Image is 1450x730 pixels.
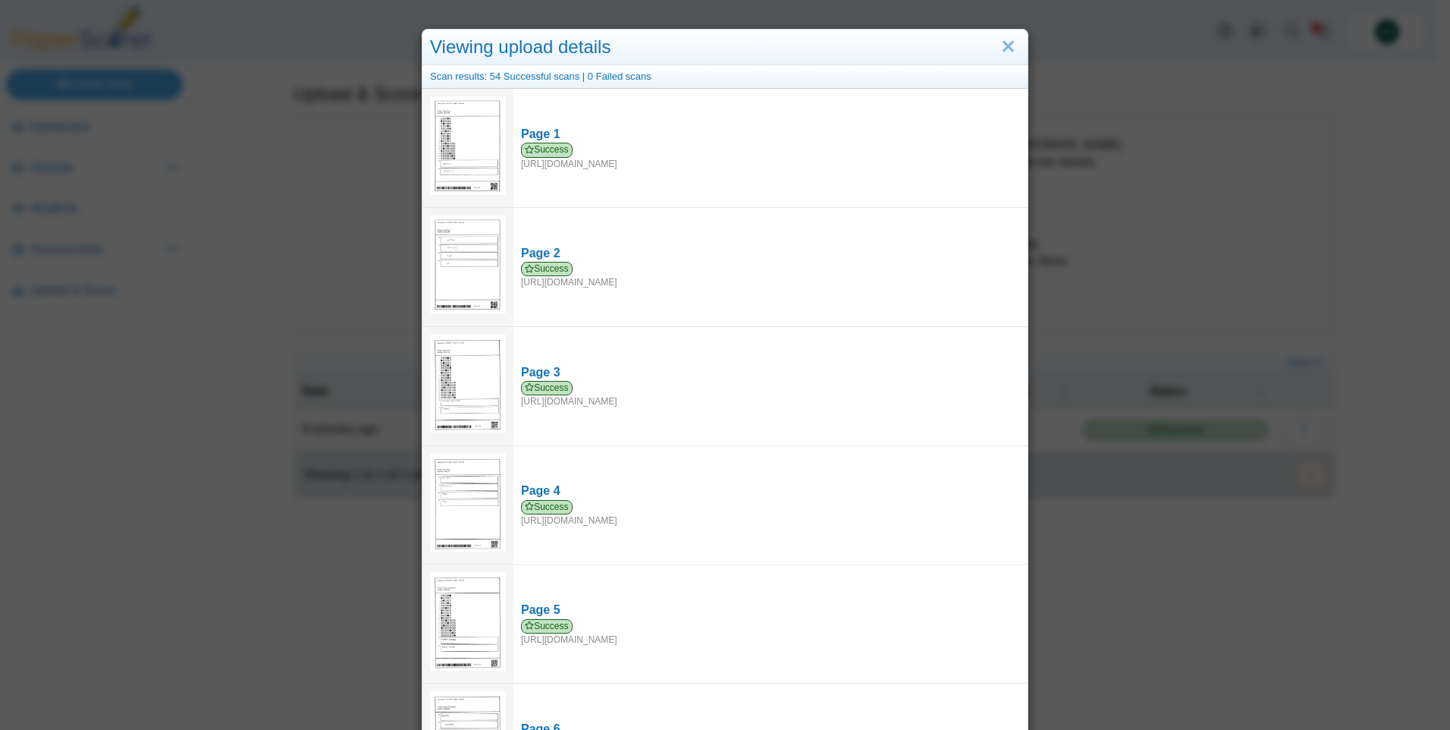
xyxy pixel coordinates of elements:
[521,364,1020,381] div: Page 3
[422,65,1028,89] div: Scan results: 54 Successful scans | 0 Failed scans
[996,34,1020,60] a: Close
[422,30,1028,65] div: Viewing upload details
[521,500,573,514] span: Success
[521,602,1020,618] div: Page 5
[521,126,1020,143] div: Page 1
[521,143,573,157] span: Success
[521,143,1020,170] div: [URL][DOMAIN_NAME]
[521,381,1020,408] div: [URL][DOMAIN_NAME]
[521,483,1020,499] div: Page 4
[521,262,573,276] span: Success
[513,475,1028,534] a: Page 4 Success [URL][DOMAIN_NAME]
[521,619,1020,647] div: [URL][DOMAIN_NAME]
[430,216,506,313] img: 3136178_SEPTEMBER_10_2025T17_34_34_502000000.jpeg
[430,454,506,552] img: 3136168_SEPTEMBER_10_2025T17_34_38_895000000.jpeg
[430,572,506,670] img: 3136169_SEPTEMBER_10_2025T17_34_35_817000000.jpeg
[430,335,506,433] img: 3136168_SEPTEMBER_10_2025T17_34_34_854000000.jpeg
[521,381,573,395] span: Success
[521,500,1020,527] div: [URL][DOMAIN_NAME]
[513,118,1028,178] a: Page 1 Success [URL][DOMAIN_NAME]
[430,96,506,194] img: 3136178_SEPTEMBER_10_2025T17_34_34_655000000.jpeg
[513,357,1028,416] a: Page 3 Success [URL][DOMAIN_NAME]
[521,262,1020,289] div: [URL][DOMAIN_NAME]
[521,245,1020,262] div: Page 2
[513,238,1028,297] a: Page 2 Success [URL][DOMAIN_NAME]
[521,619,573,634] span: Success
[513,594,1028,653] a: Page 5 Success [URL][DOMAIN_NAME]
